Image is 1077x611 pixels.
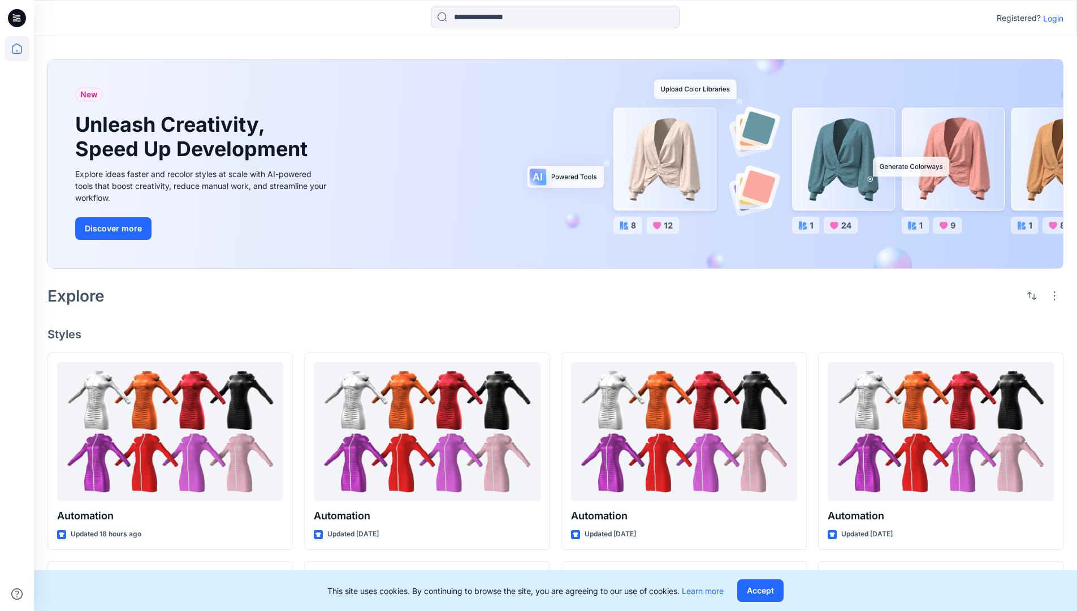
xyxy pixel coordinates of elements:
[571,362,797,502] a: Automation
[737,579,784,602] button: Accept
[828,362,1054,502] a: Automation
[828,508,1054,524] p: Automation
[57,362,283,502] a: Automation
[571,508,797,524] p: Automation
[80,88,98,101] span: New
[47,287,105,305] h2: Explore
[57,508,283,524] p: Automation
[75,217,330,240] a: Discover more
[314,362,540,502] a: Automation
[327,528,379,540] p: Updated [DATE]
[1043,12,1063,24] p: Login
[327,585,724,597] p: This site uses cookies. By continuing to browse the site, you are agreeing to our use of cookies.
[47,328,1063,341] h4: Styles
[997,11,1041,25] p: Registered?
[71,528,141,540] p: Updated 18 hours ago
[75,217,152,240] button: Discover more
[682,586,724,596] a: Learn more
[75,113,313,161] h1: Unleash Creativity, Speed Up Development
[75,168,330,204] div: Explore ideas faster and recolor styles at scale with AI-powered tools that boost creativity, red...
[841,528,893,540] p: Updated [DATE]
[585,528,636,540] p: Updated [DATE]
[314,508,540,524] p: Automation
